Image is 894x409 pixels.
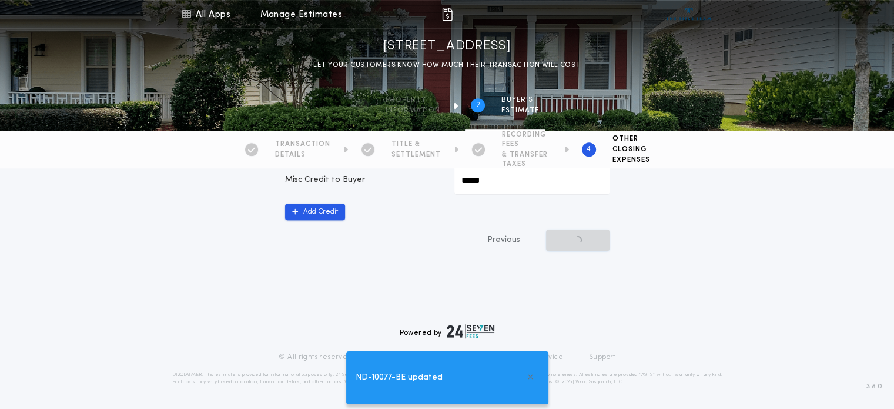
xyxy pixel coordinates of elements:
[356,371,443,384] span: ND-10077-BE updated
[587,145,591,154] h2: 4
[400,324,495,338] div: Powered by
[502,130,551,149] span: RECORDING FEES
[612,134,650,144] span: OTHER
[386,106,440,115] span: information
[386,95,440,105] span: Property
[501,95,539,105] span: BUYER'S
[275,150,330,159] span: DETAILS
[383,37,511,56] h1: [STREET_ADDRESS]
[612,155,650,165] span: EXPENSES
[502,150,551,169] span: & TRANSFER TAXES
[447,324,495,338] img: logo
[285,204,345,220] button: Add Credit
[612,145,650,154] span: CLOSING
[285,174,440,186] p: Misc Credit to Buyer
[391,150,441,159] span: SETTLEMENT
[313,59,580,71] p: LET YOUR CUSTOMERS KNOW HOW MUCH THEIR TRANSACTION WILL COST
[464,230,544,251] button: Previous
[667,8,711,20] img: vs-icon
[391,139,441,149] span: TITLE &
[275,139,330,149] span: TRANSACTION
[476,101,480,110] h2: 2
[501,106,539,115] span: ESTIMATE
[440,7,454,21] img: img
